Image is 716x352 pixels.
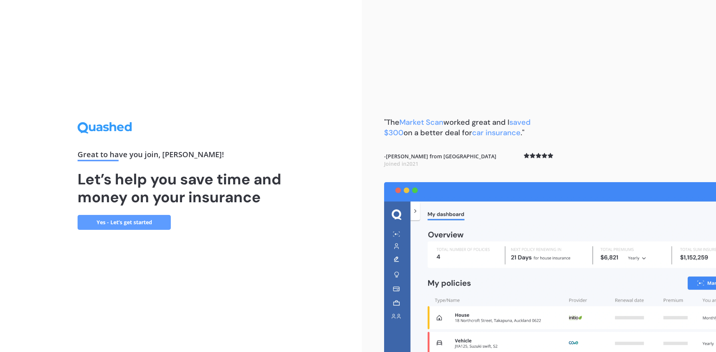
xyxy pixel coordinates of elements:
[78,215,171,230] a: Yes - Let’s get started
[78,151,284,161] div: Great to have you join , [PERSON_NAME] !
[384,117,531,137] b: "The worked great and I on a better deal for ."
[384,117,531,137] span: saved $300
[399,117,443,127] span: Market Scan
[78,170,284,206] h1: Let’s help you save time and money on your insurance
[384,160,418,167] span: Joined in 2021
[472,128,521,137] span: car insurance
[384,182,716,352] img: dashboard.webp
[384,153,496,167] b: - [PERSON_NAME] from [GEOGRAPHIC_DATA]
